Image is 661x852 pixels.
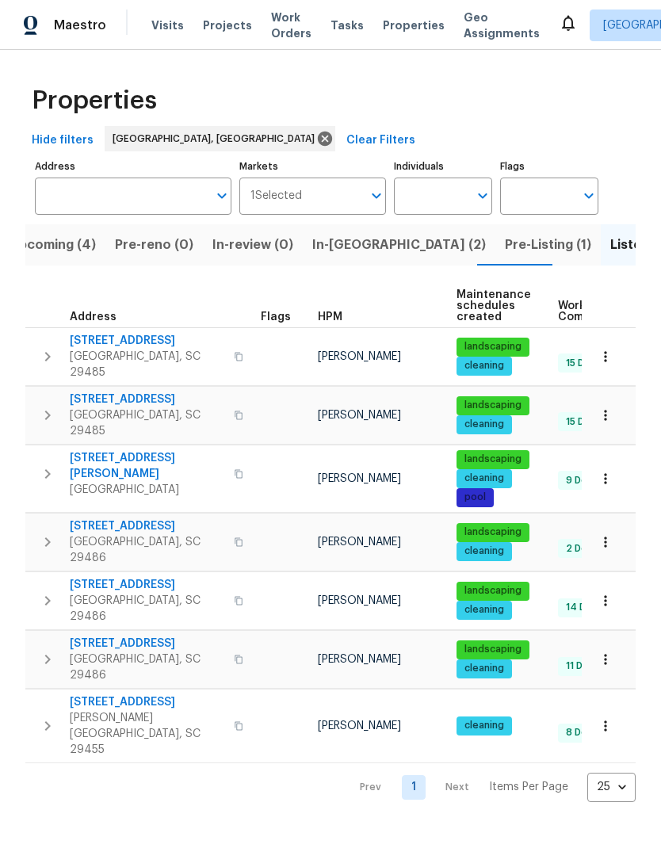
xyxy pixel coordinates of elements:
[70,450,224,482] span: [STREET_ADDRESS][PERSON_NAME]
[560,659,607,673] span: 11 Done
[318,410,401,421] span: [PERSON_NAME]
[318,654,401,665] span: [PERSON_NAME]
[212,234,293,256] span: In-review (0)
[458,418,510,431] span: cleaning
[458,603,510,617] span: cleaning
[458,359,510,373] span: cleaning
[70,593,224,625] span: [GEOGRAPHIC_DATA], SC 29486
[383,17,445,33] span: Properties
[25,126,100,155] button: Hide filters
[587,766,636,808] div: 25
[458,544,510,558] span: cleaning
[345,773,636,802] nav: Pagination Navigation
[250,189,302,203] span: 1 Selected
[472,185,494,207] button: Open
[70,636,224,651] span: [STREET_ADDRESS]
[70,710,224,758] span: [PERSON_NAME][GEOGRAPHIC_DATA], SC 29455
[458,525,528,539] span: landscaping
[500,162,598,171] label: Flags
[70,407,224,439] span: [GEOGRAPHIC_DATA], SC 29485
[458,584,528,598] span: landscaping
[560,474,606,487] span: 9 Done
[105,126,335,151] div: [GEOGRAPHIC_DATA], [GEOGRAPHIC_DATA]
[340,126,422,155] button: Clear Filters
[560,542,606,556] span: 2 Done
[394,162,492,171] label: Individuals
[458,340,528,353] span: landscaping
[32,93,157,109] span: Properties
[330,20,364,31] span: Tasks
[10,234,96,256] span: Upcoming (4)
[458,399,528,412] span: landscaping
[318,311,342,323] span: HPM
[458,719,510,732] span: cleaning
[560,601,610,614] span: 14 Done
[239,162,387,171] label: Markets
[560,726,606,739] span: 8 Done
[211,185,233,207] button: Open
[70,392,224,407] span: [STREET_ADDRESS]
[70,651,224,683] span: [GEOGRAPHIC_DATA], SC 29486
[70,534,224,566] span: [GEOGRAPHIC_DATA], SC 29486
[35,162,231,171] label: Address
[271,10,311,41] span: Work Orders
[318,595,401,606] span: [PERSON_NAME]
[458,472,510,485] span: cleaning
[505,234,591,256] span: Pre-Listing (1)
[464,10,540,41] span: Geo Assignments
[70,311,117,323] span: Address
[151,17,184,33] span: Visits
[318,473,401,484] span: [PERSON_NAME]
[318,537,401,548] span: [PERSON_NAME]
[203,17,252,33] span: Projects
[558,300,658,323] span: Work Order Completion
[261,311,291,323] span: Flags
[458,643,528,656] span: landscaping
[70,518,224,534] span: [STREET_ADDRESS]
[32,131,94,151] span: Hide filters
[312,234,486,256] span: In-[GEOGRAPHIC_DATA] (2)
[318,720,401,732] span: [PERSON_NAME]
[365,185,388,207] button: Open
[113,131,321,147] span: [GEOGRAPHIC_DATA], [GEOGRAPHIC_DATA]
[489,779,568,795] p: Items Per Page
[560,357,609,370] span: 15 Done
[402,775,426,800] a: Goto page 1
[70,333,224,349] span: [STREET_ADDRESS]
[458,453,528,466] span: landscaping
[346,131,415,151] span: Clear Filters
[115,234,193,256] span: Pre-reno (0)
[560,415,609,429] span: 15 Done
[70,694,224,710] span: [STREET_ADDRESS]
[578,185,600,207] button: Open
[70,349,224,380] span: [GEOGRAPHIC_DATA], SC 29485
[458,491,492,504] span: pool
[318,351,401,362] span: [PERSON_NAME]
[458,662,510,675] span: cleaning
[70,482,224,498] span: [GEOGRAPHIC_DATA]
[70,577,224,593] span: [STREET_ADDRESS]
[457,289,531,323] span: Maintenance schedules created
[54,17,106,33] span: Maestro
